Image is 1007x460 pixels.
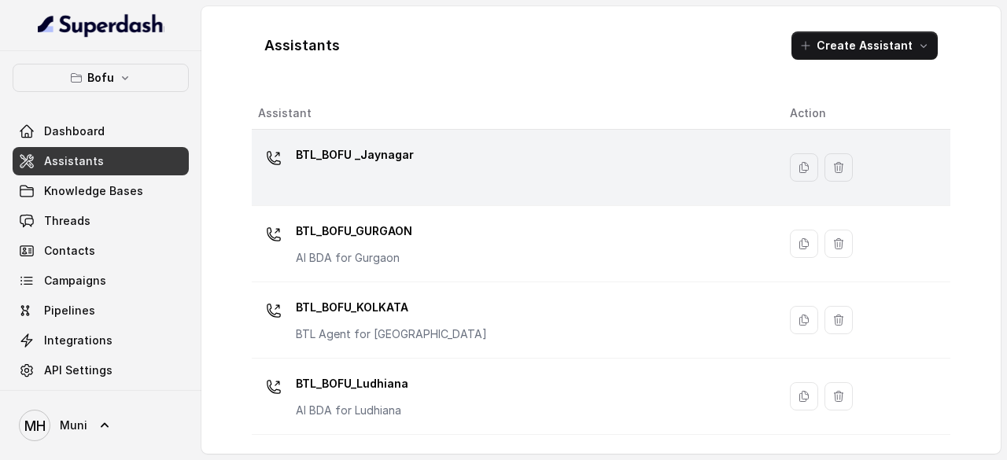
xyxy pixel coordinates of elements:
span: Muni [60,418,87,433]
span: Knowledge Bases [44,183,143,199]
button: Bofu [13,64,189,92]
img: light.svg [38,13,164,38]
a: Contacts [13,237,189,265]
span: Threads [44,213,90,229]
a: API Settings [13,356,189,385]
p: BTL_BOFU_KOLKATA [296,295,487,320]
text: MH [24,418,46,434]
p: AI BDA for Ludhiana [296,403,408,418]
a: Voices Library [13,386,189,414]
a: Integrations [13,326,189,355]
span: Campaigns [44,273,106,289]
span: API Settings [44,362,113,378]
h1: Assistants [264,33,340,58]
a: Dashboard [13,117,189,145]
span: Integrations [44,333,113,348]
th: Action [777,98,950,130]
a: Muni [13,403,189,447]
p: Bofu [87,68,114,87]
span: Dashboard [44,123,105,139]
button: Create Assistant [791,31,938,60]
a: Threads [13,207,189,235]
a: Campaigns [13,267,189,295]
span: Pipelines [44,303,95,318]
span: Assistants [44,153,104,169]
p: BTL_BOFU_GURGAON [296,219,412,244]
p: BTL_BOFU _Jaynagar [296,142,414,167]
span: Contacts [44,243,95,259]
a: Pipelines [13,296,189,325]
a: Assistants [13,147,189,175]
a: Knowledge Bases [13,177,189,205]
th: Assistant [252,98,777,130]
p: AI BDA for Gurgaon [296,250,412,266]
p: BTL_BOFU_Ludhiana [296,371,408,396]
p: BTL Agent for [GEOGRAPHIC_DATA] [296,326,487,342]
